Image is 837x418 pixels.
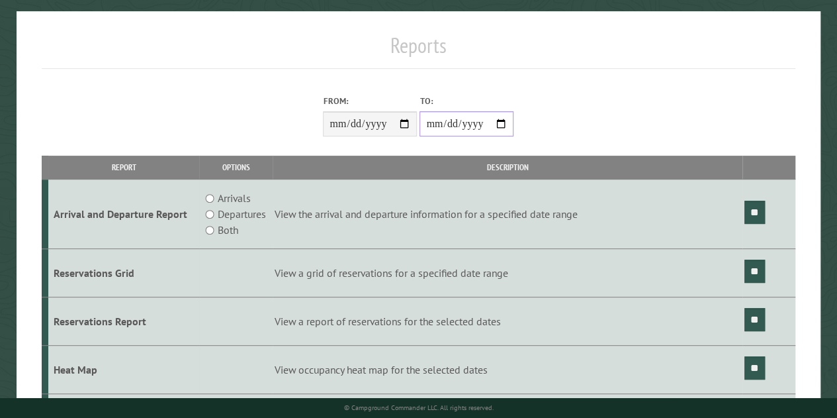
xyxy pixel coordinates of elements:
td: Reservations Report [48,297,199,345]
td: Arrival and Departure Report [48,180,199,249]
td: Reservations Grid [48,249,199,297]
td: View a report of reservations for the selected dates [273,297,742,345]
td: View occupancy heat map for the selected dates [273,345,742,393]
label: Departures [218,206,266,222]
th: Report [48,156,199,179]
th: Options [199,156,273,179]
td: View a grid of reservations for a specified date range [273,249,742,297]
small: © Campground Commander LLC. All rights reserved. [343,403,493,412]
th: Description [273,156,742,179]
label: From: [323,95,417,107]
label: Both [218,222,238,238]
label: To: [419,95,513,107]
h1: Reports [42,32,795,69]
td: Heat Map [48,345,199,393]
label: Arrivals [218,190,251,206]
td: View the arrival and departure information for a specified date range [273,180,742,249]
